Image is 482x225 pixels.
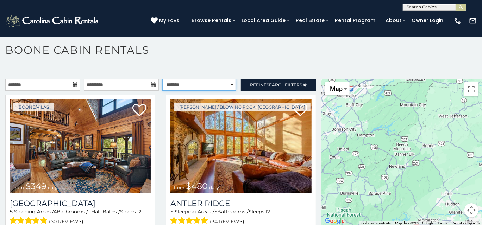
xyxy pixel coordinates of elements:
a: [PERSON_NAME] / Blowing Rock, [GEOGRAPHIC_DATA] [174,103,311,111]
a: Local Area Guide [238,15,289,26]
a: Report a map error [452,221,480,225]
img: Diamond Creek Lodge [10,99,151,193]
span: from [13,185,24,190]
img: Antler Ridge [170,99,311,193]
span: 5 [214,208,217,215]
button: Change map style [325,82,350,95]
span: 1 Half Baths / [88,208,120,215]
span: 12 [265,208,270,215]
a: Antler Ridge [170,199,311,208]
button: Toggle fullscreen view [464,82,478,96]
a: About [382,15,405,26]
span: from [174,185,184,190]
span: $349 [25,181,46,191]
img: White-1-2.png [5,14,100,28]
a: My Favs [151,17,181,25]
a: Diamond Creek Lodge from $349 daily [10,99,151,193]
span: Search [267,82,285,88]
span: Map [330,85,343,92]
h3: Diamond Creek Lodge [10,199,151,208]
span: 4 [54,208,57,215]
a: [GEOGRAPHIC_DATA] [10,199,151,208]
span: My Favs [159,17,179,24]
span: Refine Filters [250,82,302,88]
a: Antler Ridge from $480 daily [170,99,311,193]
img: mail-regular-white.png [469,17,477,25]
span: 5 [170,208,173,215]
a: Owner Login [408,15,447,26]
a: Boone/Vilas [13,103,54,111]
a: Terms [438,221,447,225]
a: Rental Program [331,15,379,26]
span: 12 [137,208,142,215]
span: $480 [186,181,208,191]
a: Real Estate [292,15,328,26]
a: RefineSearchFilters [241,79,316,91]
button: Map camera controls [464,203,478,217]
span: daily [48,185,58,190]
img: phone-regular-white.png [454,17,462,25]
span: daily [209,185,219,190]
a: Browse Rentals [188,15,235,26]
span: 5 [10,208,13,215]
span: Map data ©2025 Google [395,221,433,225]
